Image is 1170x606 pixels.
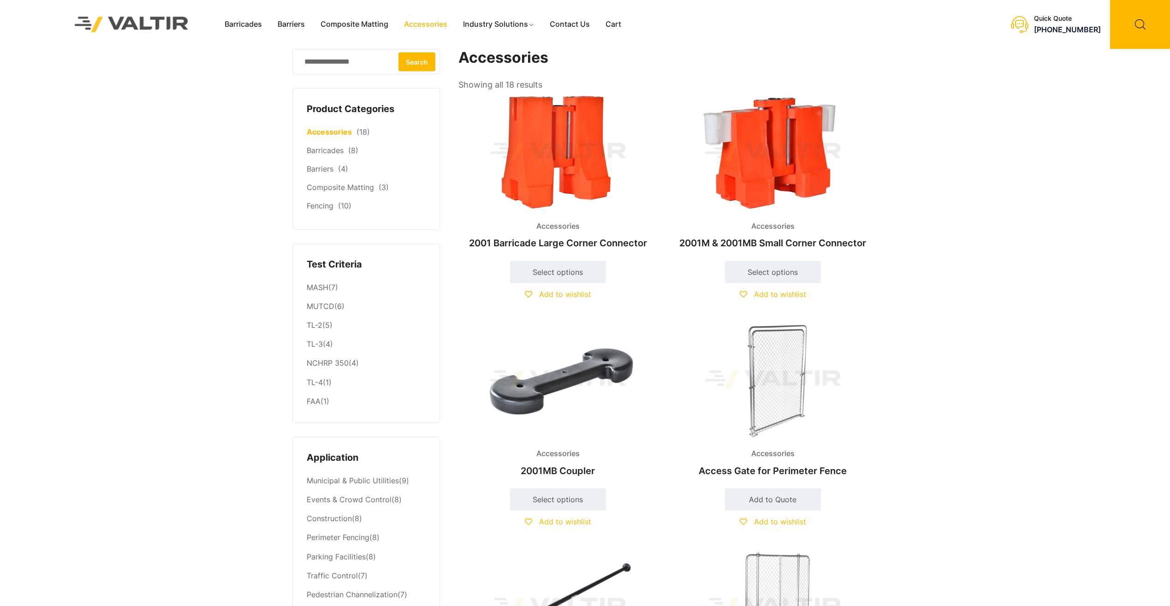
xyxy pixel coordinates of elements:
[307,183,374,192] a: Composite Matting
[307,547,426,566] li: (8)
[313,18,396,31] a: Composite Matting
[740,290,806,299] a: Add to wishlist
[307,397,321,406] a: FAA
[458,92,658,253] a: Accessories2001 Barricade Large Corner Connector
[539,290,591,299] span: Add to wishlist
[307,373,426,392] li: (1)
[725,261,821,283] a: Select options for “2001M & 2001MB Small Corner Connector”
[307,201,333,210] a: Fencing
[455,18,542,31] a: Industry Solutions
[525,290,591,299] a: Add to wishlist
[510,488,606,511] a: Select options for “2001MB Coupler”
[307,258,426,272] h4: Test Criteria
[307,354,426,373] li: (4)
[307,491,426,510] li: (8)
[458,77,542,93] p: Showing all 18 results
[307,358,349,368] a: NCHRP 350
[307,533,369,542] a: Perimeter Fencing
[217,18,270,31] a: Barricades
[1034,25,1101,34] a: [PHONE_NUMBER]
[307,378,323,387] a: TL-4
[307,127,352,137] a: Accessories
[307,585,426,604] li: (7)
[744,220,802,233] span: Accessories
[1034,15,1101,23] div: Quick Quote
[307,316,426,335] li: (5)
[307,590,398,599] a: Pedestrian Channelization
[307,566,426,585] li: (7)
[348,146,358,155] span: (8)
[396,18,455,31] a: Accessories
[673,92,873,253] a: Accessories2001M & 2001MB Small Corner Connector
[529,220,587,233] span: Accessories
[63,5,201,44] img: Valtir Rentals
[398,52,435,71] button: Search
[307,510,426,529] li: (8)
[307,476,399,485] a: Municipal & Public Utilities
[510,261,606,283] a: Select options for “2001 Barricade Large Corner Connector”
[338,164,348,173] span: (4)
[307,571,358,580] a: Traffic Control
[307,164,333,173] a: Barriers
[356,127,370,137] span: (18)
[307,529,426,547] li: (8)
[458,320,658,481] a: Accessories2001MB Coupler
[542,18,598,31] a: Contact Us
[529,447,587,461] span: Accessories
[307,552,366,561] a: Parking Facilities
[307,278,426,297] li: (7)
[458,49,873,67] h1: Accessories
[458,233,658,253] h2: 2001 Barricade Large Corner Connector
[744,447,802,461] span: Accessories
[270,18,313,31] a: Barriers
[673,233,873,253] h2: 2001M & 2001MB Small Corner Connector
[307,335,426,354] li: (4)
[307,297,426,316] li: (6)
[307,102,426,116] h4: Product Categories
[307,514,352,523] a: Construction
[673,320,873,481] a: AccessoriesAccess Gate for Perimeter Fence
[307,146,344,155] a: Barricades
[673,461,873,481] h2: Access Gate for Perimeter Fence
[598,18,629,31] a: Cart
[307,392,426,409] li: (1)
[740,517,806,526] a: Add to wishlist
[539,517,591,526] span: Add to wishlist
[379,183,389,192] span: (3)
[307,321,322,330] a: TL-2
[307,302,334,311] a: MUTCD
[754,290,806,299] span: Add to wishlist
[307,495,392,504] a: Events & Crowd Control
[338,201,351,210] span: (10)
[307,472,426,491] li: (9)
[458,461,658,481] h2: 2001MB Coupler
[307,339,323,349] a: TL-3
[525,517,591,526] a: Add to wishlist
[307,451,426,465] h4: Application
[754,517,806,526] span: Add to wishlist
[307,283,328,292] a: MASH
[725,488,821,511] a: Add to cart: “Access Gate for Perimeter Fence”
